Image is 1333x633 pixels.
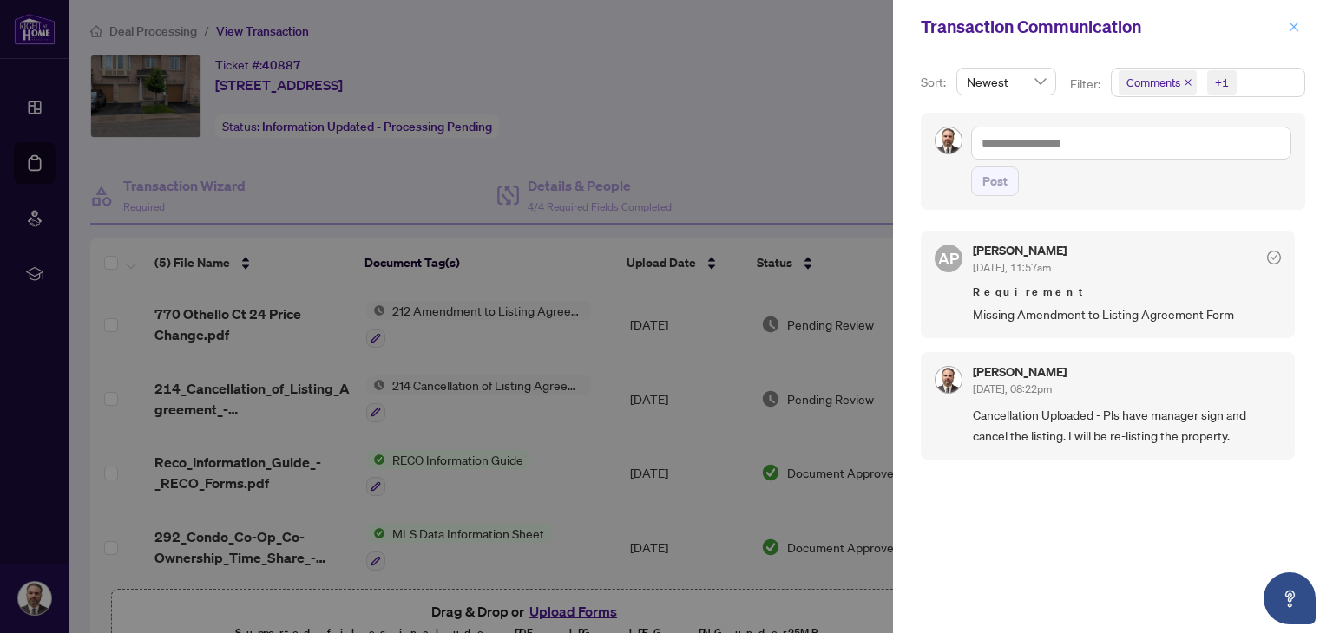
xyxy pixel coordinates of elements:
h5: [PERSON_NAME] [973,245,1067,257]
span: AP [938,246,959,271]
div: +1 [1215,74,1229,91]
span: [DATE], 11:57am [973,261,1051,274]
span: Missing Amendment to Listing Agreement Form [973,304,1281,324]
span: Requirement [973,284,1281,301]
p: Filter: [1070,75,1103,94]
span: Comments [1126,74,1180,91]
img: Profile Icon [936,127,962,153]
span: Newest [967,69,1046,95]
span: close [1288,21,1300,33]
button: Open asap [1264,572,1316,624]
div: Transaction Communication [921,14,1283,40]
span: [DATE], 08:22pm [973,382,1052,395]
span: check-circle [1267,251,1281,264]
span: Cancellation Uploaded - Pls have manager sign and cancel the listing. I will be re-listing the pr... [973,405,1281,446]
span: Comments [1119,70,1197,95]
h5: [PERSON_NAME] [973,366,1067,378]
p: Sort: [921,73,949,92]
span: close [1184,78,1192,87]
button: Post [971,166,1019,196]
img: Profile Icon [936,367,962,393]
